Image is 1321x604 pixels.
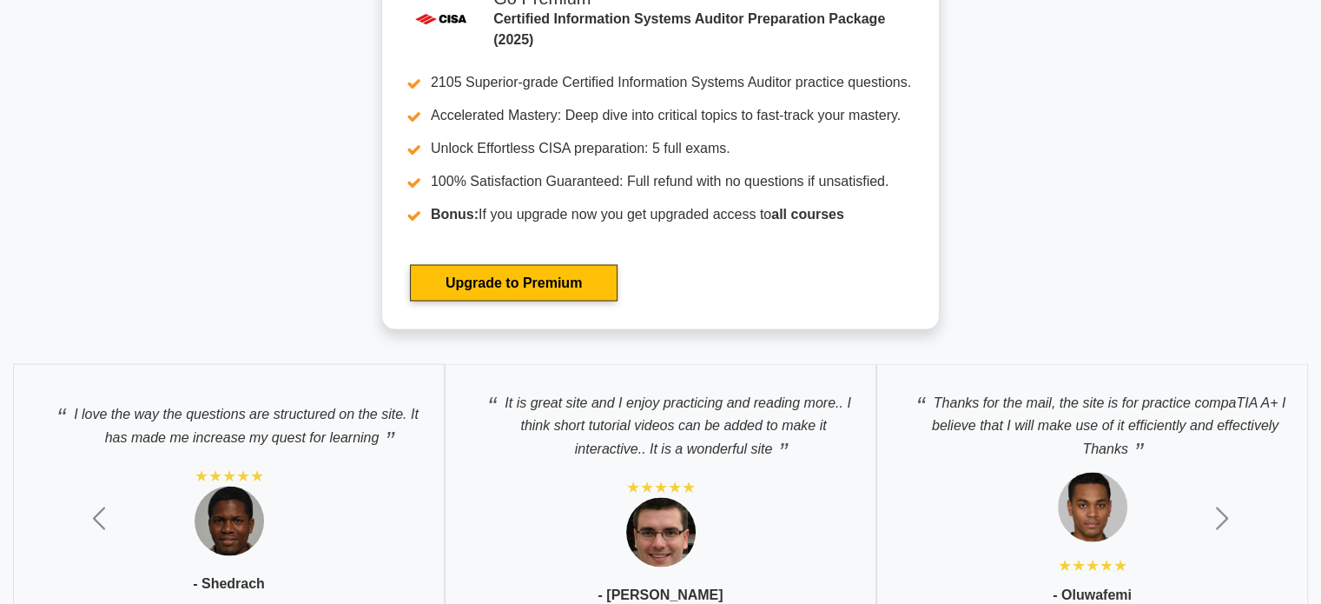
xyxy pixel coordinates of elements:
p: - Shedrach [193,573,265,594]
p: I love the way the questions are structured on the site. It has made me increase my quest for lea... [31,393,426,448]
p: It is great site and I enjoy practicing and reading more.. I think short tutorial videos can be a... [463,382,858,459]
img: Testimonial 1 [626,497,696,567]
div: ★★★★★ [626,476,696,497]
p: Thanks for the mail, the site is for practice compaTIA A+ I believe that I will make use of it ef... [895,382,1290,459]
a: Upgrade to Premium [410,264,618,301]
img: Testimonial 1 [1058,472,1127,541]
div: ★★★★★ [195,465,264,486]
div: ★★★★★ [1058,554,1127,575]
img: Testimonial 1 [195,486,264,555]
